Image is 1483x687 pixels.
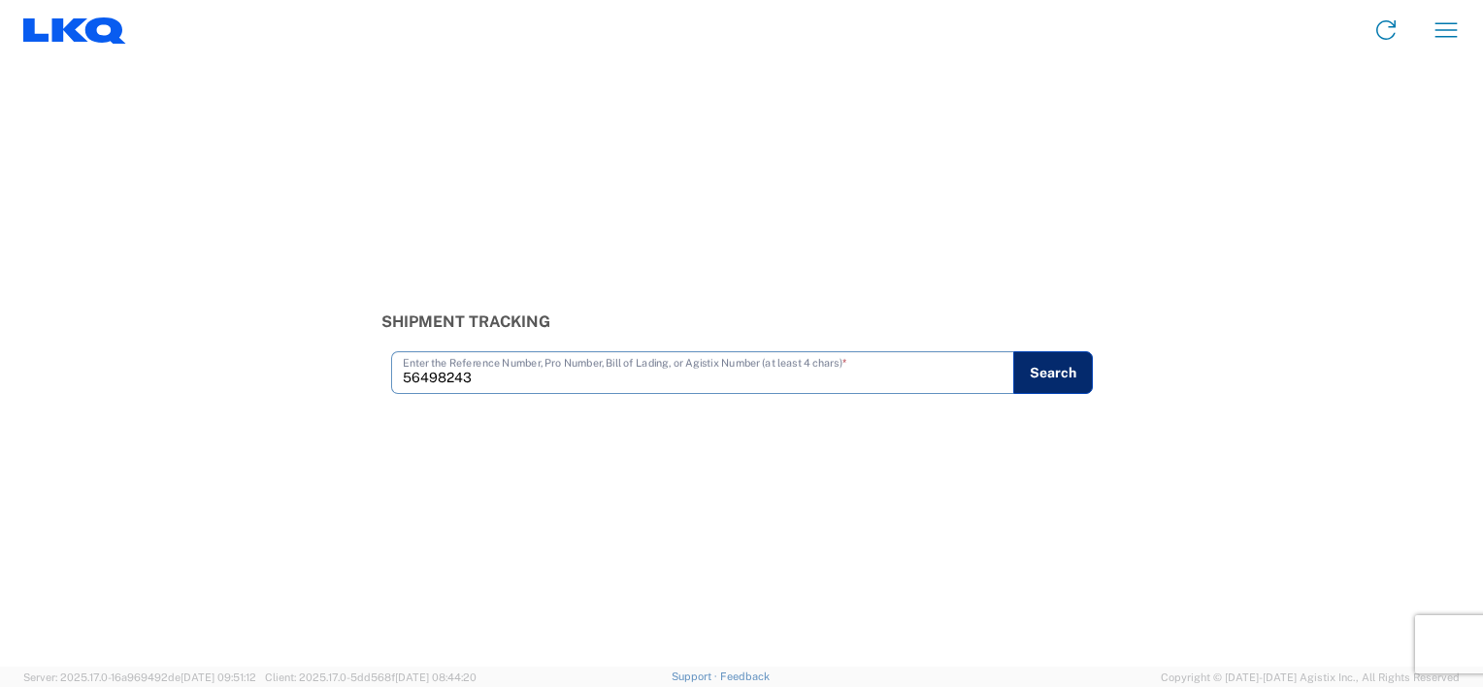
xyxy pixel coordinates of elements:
[181,671,256,683] span: [DATE] 09:51:12
[1013,351,1093,394] button: Search
[1161,669,1460,686] span: Copyright © [DATE]-[DATE] Agistix Inc., All Rights Reserved
[23,671,256,683] span: Server: 2025.17.0-16a969492de
[265,671,477,683] span: Client: 2025.17.0-5dd568f
[672,671,720,682] a: Support
[395,671,477,683] span: [DATE] 08:44:20
[381,312,1103,331] h3: Shipment Tracking
[720,671,770,682] a: Feedback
